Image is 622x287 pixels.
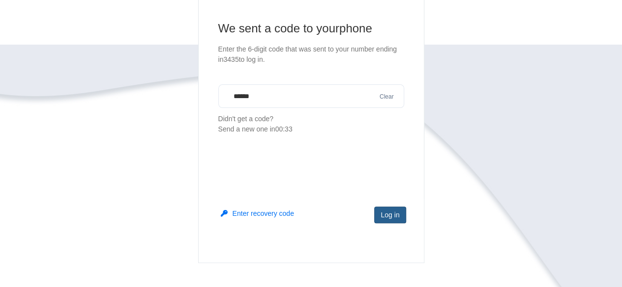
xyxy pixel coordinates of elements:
[218,21,404,36] h1: We sent a code to your phone
[218,44,404,65] p: Enter the 6-digit code that was sent to your number ending in 3435 to log in.
[377,92,397,102] button: Clear
[218,124,404,134] div: Send a new one in 00:33
[374,207,406,223] button: Log in
[221,209,294,218] button: Enter recovery code
[218,114,404,134] p: Didn't get a code?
